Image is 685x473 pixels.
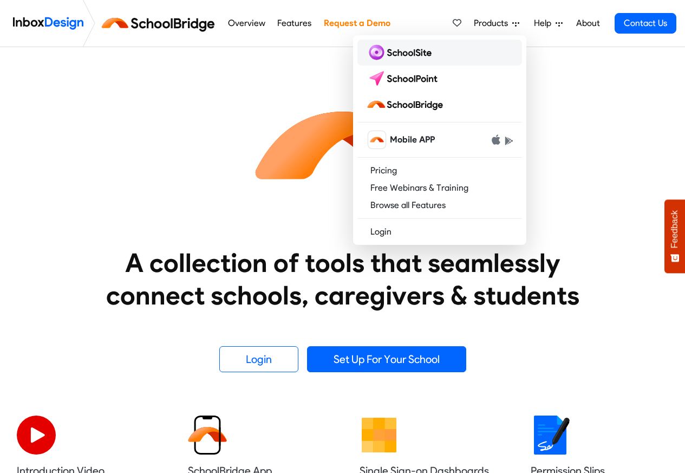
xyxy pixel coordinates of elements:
a: Contact Us [615,13,676,34]
a: Login [219,346,298,372]
img: schoolbridge logo [366,96,447,113]
img: 2022_01_13_icon_grid.svg [360,416,399,455]
span: Products [474,17,512,30]
img: schoolpoint logo [366,70,442,87]
a: Overview [225,12,268,34]
img: icon_schoolbridge.svg [245,47,440,242]
a: schoolbridge icon Mobile APP [357,127,522,153]
a: Request a Demo [321,12,393,34]
img: schoolbridge logo [100,10,221,36]
a: About [573,12,603,34]
img: schoolsite logo [366,44,436,61]
img: 2022_01_13_icon_sb_app.svg [188,416,227,455]
img: schoolbridge icon [368,131,386,148]
a: Products [469,12,524,34]
span: Feedback [670,210,680,248]
button: Feedback - Show survey [664,199,685,273]
a: Features [275,12,315,34]
div: Products [353,35,526,245]
a: Pricing [357,162,522,179]
a: Help [530,12,567,34]
a: Browse all Features [357,197,522,214]
a: Free Webinars & Training [357,179,522,197]
img: 2022_07_11_icon_video_playback.svg [17,416,56,455]
a: Set Up For Your School [307,346,466,372]
img: 2022_01_18_icon_signature.svg [531,416,570,455]
span: Mobile APP [390,133,435,146]
heading: A collection of tools that seamlessly connect schools, caregivers & students [86,247,600,312]
a: Login [357,223,522,241]
span: Help [534,17,556,30]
